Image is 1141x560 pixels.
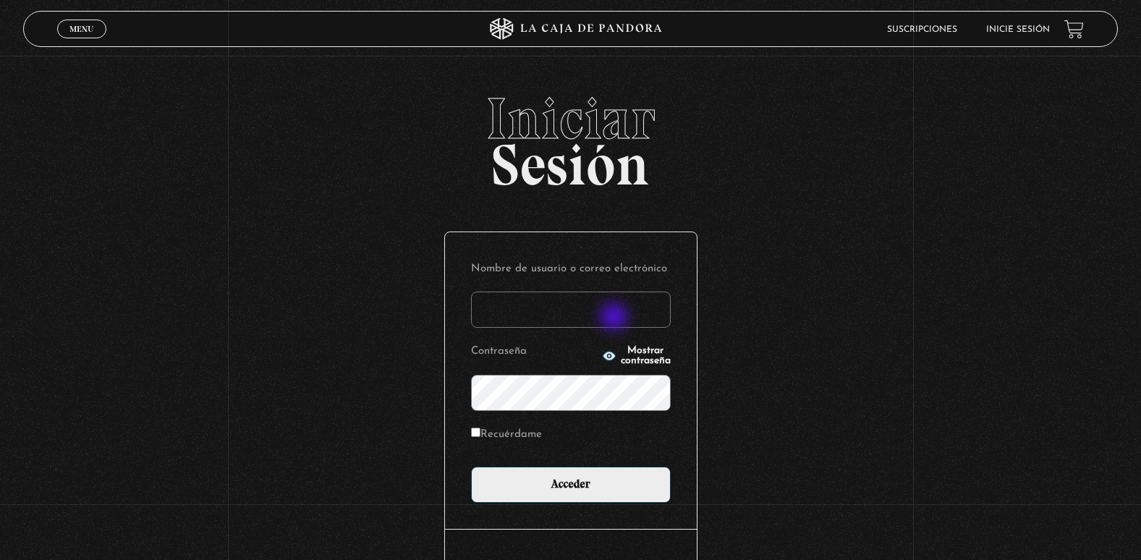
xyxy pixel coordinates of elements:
input: Recuérdame [471,428,480,437]
h2: Sesión [23,90,1119,182]
label: Contraseña [471,341,598,363]
button: Mostrar contraseña [602,346,671,366]
input: Acceder [471,467,671,503]
span: Cerrar [65,37,99,47]
span: Mostrar contraseña [621,346,671,366]
span: Iniciar [23,90,1119,148]
span: Menu [69,25,93,33]
a: Suscripciones [887,25,957,34]
a: View your shopping cart [1064,20,1084,39]
a: Inicie sesión [986,25,1050,34]
label: Nombre de usuario o correo electrónico [471,258,671,281]
label: Recuérdame [471,424,542,446]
